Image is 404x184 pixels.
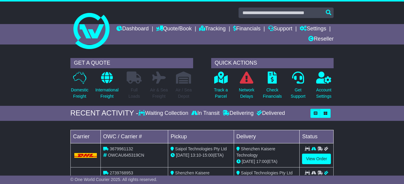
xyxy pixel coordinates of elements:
[70,130,100,143] td: Carrier
[300,24,326,34] a: Settings
[138,110,190,117] div: Waiting Collection
[100,130,168,143] td: OWC / Carrier #
[290,71,306,103] a: GetSupport
[256,159,267,164] span: 17:00
[199,24,226,34] a: Tracking
[110,170,133,175] span: 2739768953
[300,130,334,143] td: Status
[95,87,119,100] p: International Freight
[214,87,228,100] p: Track a Parcel
[202,153,213,158] span: 15:00
[308,34,334,44] a: Reseller
[108,153,144,158] span: OWCAU645319CN
[263,87,282,100] p: Check Financials
[190,110,221,117] div: In Transit
[175,146,227,151] span: Saipol Technologies Pty Ltd
[242,159,255,164] span: [DATE]
[239,71,254,103] a: NetworkDelays
[70,58,193,68] div: GET A QUOTE
[71,87,88,100] p: Domestic Freight
[236,158,297,165] div: (ETA)
[234,130,300,143] td: Delivery
[95,71,119,103] a: InternationalFreight
[176,153,189,158] span: [DATE]
[233,24,261,34] a: Financials
[291,87,305,100] p: Get Support
[263,71,282,103] a: CheckFinancials
[302,154,331,164] a: View Order
[236,146,275,158] span: Shenzhen Kaisere Technology
[71,71,89,103] a: DomesticFreight
[255,110,285,117] div: Delivered
[268,24,292,34] a: Support
[190,153,201,158] span: 13:10
[150,87,168,100] p: Air & Sea Freight
[316,71,332,103] a: AccountSettings
[156,24,192,34] a: Quote/Book
[211,58,334,68] div: QUICK ACTIONS
[241,170,293,175] span: Saipol Technologies Pty Ltd
[74,153,97,158] img: DHL.png
[168,130,234,143] td: Pickup
[239,87,254,100] p: Network Delays
[70,109,138,118] div: RECENT ACTIVITY -
[214,71,228,103] a: Track aParcel
[171,152,231,158] div: - (ETA)
[171,170,209,182] span: Shenzhen Kaisere Technology
[127,87,142,100] p: Full Loads
[70,177,157,182] span: © One World Courier 2025. All rights reserved.
[316,87,332,100] p: Account Settings
[176,87,192,100] p: Air / Sea Depot
[221,110,255,117] div: Delivering
[116,24,149,34] a: Dashboard
[110,146,133,151] span: 3679961132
